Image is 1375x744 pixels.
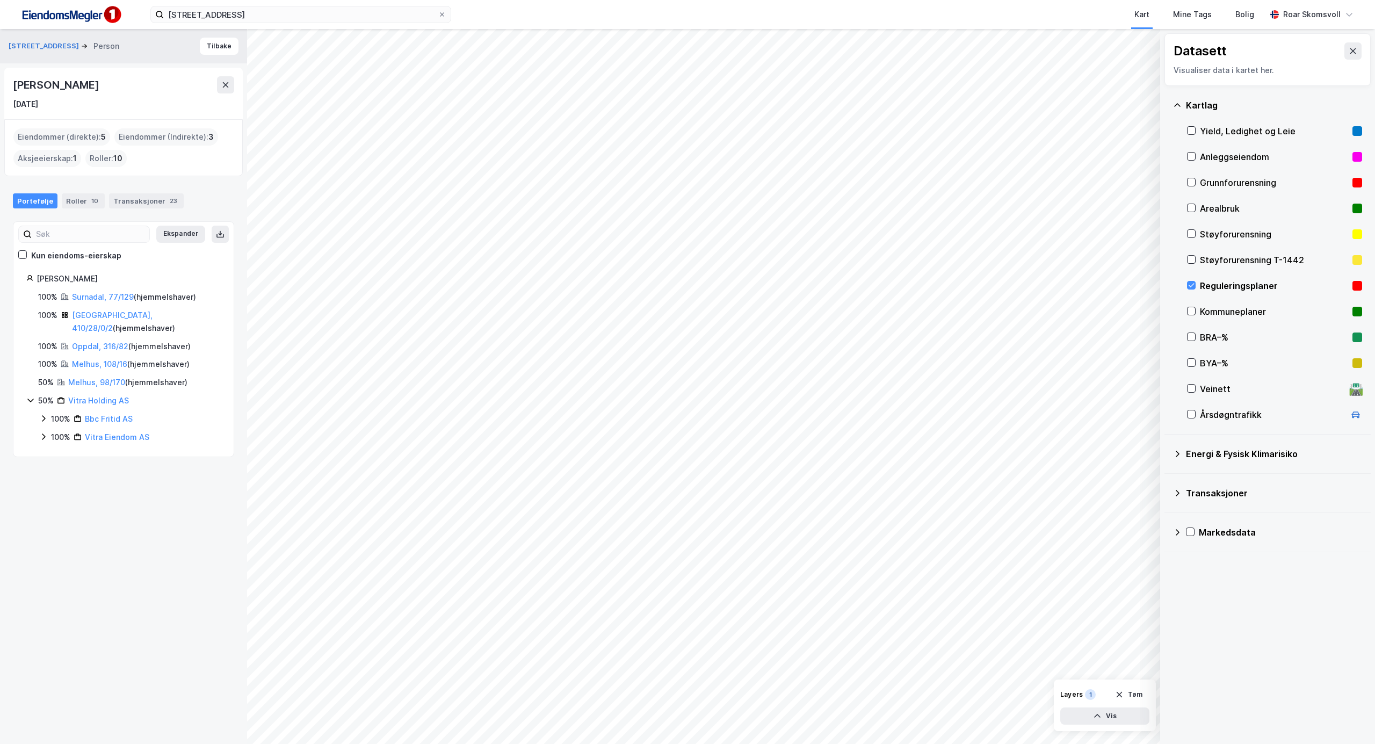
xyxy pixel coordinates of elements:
div: Kun eiendoms-eierskap [31,249,121,262]
div: Årsdøgntrafikk [1200,408,1345,421]
div: ( hjemmelshaver ) [68,376,187,389]
div: Markedsdata [1199,526,1362,539]
input: Søk på adresse, matrikkel, gårdeiere, leietakere eller personer [164,6,438,23]
div: Aksjeeierskap : [13,150,81,167]
div: Kommuneplaner [1200,305,1348,318]
div: Transaksjoner [1186,487,1362,500]
div: Layers [1060,690,1083,699]
a: Vitra Holding AS [68,396,129,405]
span: 5 [101,131,106,143]
div: Kart [1134,8,1149,21]
div: [DATE] [13,98,38,111]
div: [PERSON_NAME] [37,272,221,285]
div: Anleggseiendom [1200,150,1348,163]
div: Reguleringsplaner [1200,279,1348,292]
div: Bolig [1235,8,1254,21]
div: Energi & Fysisk Klimarisiko [1186,447,1362,460]
div: Roller : [85,150,127,167]
div: 50% [38,394,54,407]
div: ( hjemmelshaver ) [72,340,191,353]
div: Visualiser data i kartet her. [1174,64,1362,77]
div: Roar Skomsvoll [1283,8,1341,21]
div: Kontrollprogram for chat [1321,692,1375,744]
div: 100% [38,340,57,353]
div: [PERSON_NAME] [13,76,101,93]
button: Ekspander [156,226,205,243]
iframe: Chat Widget [1321,692,1375,744]
a: Vitra Eiendom AS [85,432,149,442]
div: Datasett [1174,42,1227,60]
div: Arealbruk [1200,202,1348,215]
div: Person [93,40,119,53]
a: Melhus, 108/16 [72,359,127,369]
div: Støyforurensning T-1442 [1200,254,1348,266]
button: [STREET_ADDRESS] [9,41,81,52]
span: 3 [208,131,214,143]
a: Oppdal, 316/82 [72,342,128,351]
div: BYA–% [1200,357,1348,370]
input: Søk [32,226,149,242]
div: 100% [38,309,57,322]
button: Vis [1060,707,1149,725]
div: 23 [168,196,179,206]
div: Veinett [1200,382,1345,395]
div: Eiendommer (direkte) : [13,128,110,146]
div: 🛣️ [1349,382,1363,396]
a: Bbc Fritid AS [85,414,133,423]
div: 10 [89,196,100,206]
div: ( hjemmelshaver ) [72,358,190,371]
a: Surnadal, 77/129 [72,292,134,301]
div: Støyforurensning [1200,228,1348,241]
div: Transaksjoner [109,193,184,208]
img: F4PB6Px+NJ5v8B7XTbfpPpyloAAAAASUVORK5CYII= [17,3,125,27]
div: 1 [1085,689,1096,700]
span: 10 [113,152,122,165]
div: 100% [51,431,70,444]
button: Tilbake [200,38,238,55]
div: Yield, Ledighet og Leie [1200,125,1348,138]
div: Kartlag [1186,99,1362,112]
a: Melhus, 98/170 [68,378,125,387]
span: 1 [73,152,77,165]
div: Mine Tags [1173,8,1212,21]
div: 50% [38,376,54,389]
div: Portefølje [13,193,57,208]
button: Tøm [1108,686,1149,703]
div: ( hjemmelshaver ) [72,309,221,335]
div: Grunnforurensning [1200,176,1348,189]
div: Eiendommer (Indirekte) : [114,128,218,146]
div: Roller [62,193,105,208]
a: [GEOGRAPHIC_DATA], 410/28/0/2 [72,310,153,333]
div: 100% [38,358,57,371]
div: BRA–% [1200,331,1348,344]
div: ( hjemmelshaver ) [72,291,196,304]
div: 100% [51,413,70,425]
div: 100% [38,291,57,304]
